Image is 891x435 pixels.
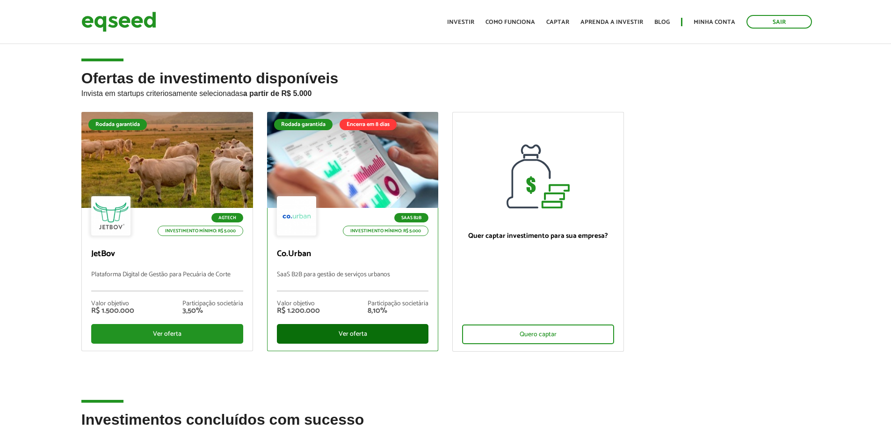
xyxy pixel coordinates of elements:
[81,87,810,98] p: Invista em startups criteriosamente selecionadas
[394,213,428,222] p: SaaS B2B
[91,271,243,291] p: Plataforma Digital de Gestão para Pecuária de Corte
[368,307,428,315] div: 8,10%
[81,70,810,112] h2: Ofertas de investimento disponíveis
[343,226,428,236] p: Investimento mínimo: R$ 5.000
[452,112,624,352] a: Quer captar investimento para sua empresa? Quero captar
[694,19,735,25] a: Minha conta
[243,89,312,97] strong: a partir de R$ 5.000
[277,271,429,291] p: SaaS B2B para gestão de serviços urbanos
[277,324,429,344] div: Ver oferta
[462,232,614,240] p: Quer captar investimento para sua empresa?
[182,307,243,315] div: 3,50%
[91,324,243,344] div: Ver oferta
[91,307,134,315] div: R$ 1.500.000
[88,119,147,130] div: Rodada garantida
[546,19,569,25] a: Captar
[91,249,243,259] p: JetBov
[277,307,320,315] div: R$ 1.200.000
[485,19,535,25] a: Como funciona
[81,112,253,351] a: Rodada garantida Agtech Investimento mínimo: R$ 5.000 JetBov Plataforma Digital de Gestão para Pe...
[211,213,243,222] p: Agtech
[158,226,243,236] p: Investimento mínimo: R$ 5.000
[91,301,134,307] div: Valor objetivo
[368,301,428,307] div: Participação societária
[580,19,643,25] a: Aprenda a investir
[654,19,670,25] a: Blog
[81,9,156,34] img: EqSeed
[267,112,439,351] a: Rodada garantida Encerra em 8 dias SaaS B2B Investimento mínimo: R$ 5.000 Co.Urban SaaS B2B para ...
[182,301,243,307] div: Participação societária
[274,119,333,130] div: Rodada garantida
[277,301,320,307] div: Valor objetivo
[277,249,429,259] p: Co.Urban
[462,324,614,344] div: Quero captar
[746,15,812,29] a: Sair
[447,19,474,25] a: Investir
[340,119,397,130] div: Encerra em 8 dias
